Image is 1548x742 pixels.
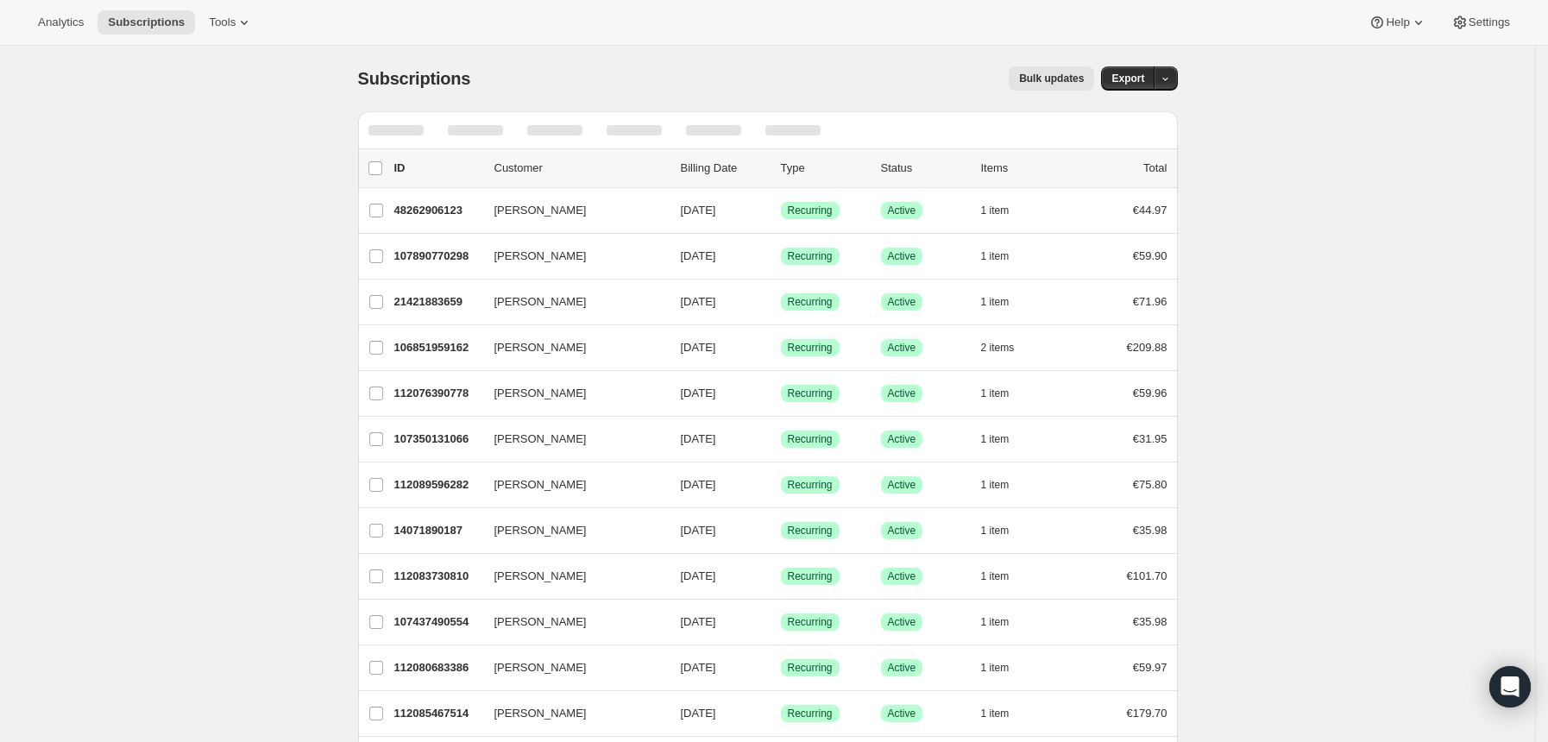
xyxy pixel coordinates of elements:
button: 1 item [981,381,1029,406]
span: [PERSON_NAME] [494,202,587,219]
div: 107890770298[PERSON_NAME][DATE]SuccessRecurringSuccessActive1 item€59.90 [394,244,1167,268]
span: [DATE] [681,295,716,308]
span: [PERSON_NAME] [494,248,587,265]
span: €59.96 [1133,387,1167,399]
button: [PERSON_NAME] [484,608,657,636]
button: [PERSON_NAME] [484,471,657,499]
p: 14071890187 [394,522,481,539]
span: [PERSON_NAME] [494,568,587,585]
span: €59.90 [1133,249,1167,262]
button: Bulk updates [1009,66,1094,91]
button: [PERSON_NAME] [484,288,657,316]
p: Status [881,160,967,177]
div: 112080683386[PERSON_NAME][DATE]SuccessRecurringSuccessActive1 item€59.97 [394,656,1167,680]
span: €75.80 [1133,478,1167,491]
span: Active [888,569,916,583]
button: [PERSON_NAME] [484,334,657,362]
span: 1 item [981,478,1010,492]
div: 112085467514[PERSON_NAME][DATE]SuccessRecurringSuccessActive1 item€179.70 [394,701,1167,726]
p: Customer [494,160,667,177]
div: 107437490554[PERSON_NAME][DATE]SuccessRecurringSuccessActive1 item€35.98 [394,610,1167,634]
button: Analytics [28,10,94,35]
p: 112083730810 [394,568,481,585]
span: [PERSON_NAME] [494,613,587,631]
span: Active [888,387,916,400]
span: Recurring [788,661,833,675]
div: IDCustomerBilling DateTypeStatusItemsTotal [394,160,1167,177]
span: Recurring [788,295,833,309]
span: €35.98 [1133,524,1167,537]
span: Recurring [788,569,833,583]
span: Active [888,295,916,309]
span: €35.98 [1133,615,1167,628]
div: 112083730810[PERSON_NAME][DATE]SuccessRecurringSuccessActive1 item€101.70 [394,564,1167,588]
span: 1 item [981,295,1010,309]
span: 1 item [981,707,1010,720]
button: [PERSON_NAME] [484,654,657,682]
span: [PERSON_NAME] [494,293,587,311]
span: Active [888,615,916,629]
p: 48262906123 [394,202,481,219]
span: [DATE] [681,707,716,720]
span: €31.95 [1133,432,1167,445]
button: 1 item [981,198,1029,223]
span: Recurring [788,249,833,263]
span: [PERSON_NAME] [494,339,587,356]
button: [PERSON_NAME] [484,380,657,407]
span: 1 item [981,524,1010,538]
span: Active [888,661,916,675]
button: 1 item [981,290,1029,314]
span: [DATE] [681,524,716,537]
button: 1 item [981,701,1029,726]
button: [PERSON_NAME] [484,700,657,727]
span: Active [888,341,916,355]
p: 112076390778 [394,385,481,402]
div: Type [781,160,867,177]
button: Settings [1441,10,1520,35]
span: Recurring [788,341,833,355]
span: 1 item [981,569,1010,583]
span: [PERSON_NAME] [494,659,587,676]
button: Help [1358,10,1437,35]
button: [PERSON_NAME] [484,425,657,453]
p: 112085467514 [394,705,481,722]
span: Recurring [788,204,833,217]
span: Active [888,707,916,720]
span: €101.70 [1127,569,1167,582]
span: Active [888,478,916,492]
span: [DATE] [681,569,716,582]
button: 1 item [981,244,1029,268]
span: Analytics [38,16,84,29]
span: Subscriptions [358,69,471,88]
span: Bulk updates [1019,72,1084,85]
span: Recurring [788,478,833,492]
span: 1 item [981,661,1010,675]
p: Total [1143,160,1167,177]
p: Billing Date [681,160,767,177]
button: Export [1101,66,1155,91]
span: [DATE] [681,432,716,445]
span: Recurring [788,524,833,538]
span: €44.97 [1133,204,1167,217]
span: Recurring [788,387,833,400]
span: 1 item [981,249,1010,263]
div: 14071890187[PERSON_NAME][DATE]SuccessRecurringSuccessActive1 item€35.98 [394,519,1167,543]
div: 48262906123[PERSON_NAME][DATE]SuccessRecurringSuccessActive1 item€44.97 [394,198,1167,223]
span: Active [888,204,916,217]
p: 112089596282 [394,476,481,494]
button: 1 item [981,427,1029,451]
button: [PERSON_NAME] [484,563,657,590]
div: 112089596282[PERSON_NAME][DATE]SuccessRecurringSuccessActive1 item€75.80 [394,473,1167,497]
span: 1 item [981,204,1010,217]
p: 107350131066 [394,431,481,448]
button: 1 item [981,610,1029,634]
span: Recurring [788,432,833,446]
button: Subscriptions [98,10,195,35]
div: 112076390778[PERSON_NAME][DATE]SuccessRecurringSuccessActive1 item€59.96 [394,381,1167,406]
span: [DATE] [681,204,716,217]
span: [DATE] [681,615,716,628]
span: [PERSON_NAME] [494,705,587,722]
button: 1 item [981,473,1029,497]
span: [DATE] [681,661,716,674]
span: [DATE] [681,478,716,491]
